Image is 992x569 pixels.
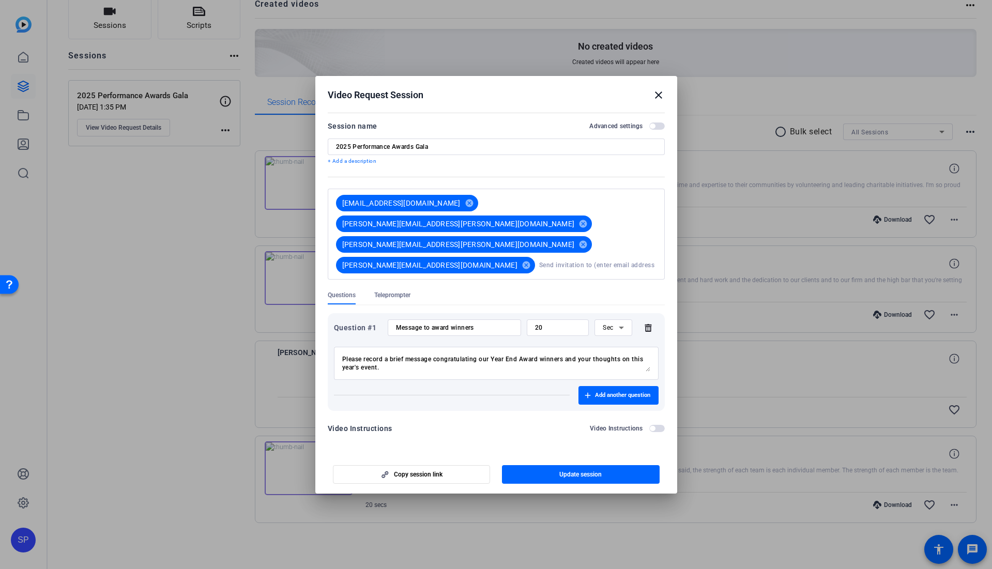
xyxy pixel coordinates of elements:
input: Enter your question here [396,324,513,332]
span: Sec [603,324,614,331]
input: Send invitation to (enter email address here) [539,255,657,275]
span: [PERSON_NAME][EMAIL_ADDRESS][PERSON_NAME][DOMAIN_NAME] [342,239,575,250]
span: Teleprompter [374,291,410,299]
span: [EMAIL_ADDRESS][DOMAIN_NAME] [342,198,461,208]
div: Video Request Session [328,89,665,101]
span: [PERSON_NAME][EMAIL_ADDRESS][PERSON_NAME][DOMAIN_NAME] [342,219,575,229]
mat-icon: cancel [517,260,535,270]
input: Enter Session Name [336,143,657,151]
mat-icon: close [652,89,665,101]
span: Copy session link [394,470,442,479]
mat-icon: cancel [574,219,592,228]
p: + Add a description [328,157,665,165]
mat-icon: cancel [574,240,592,249]
div: Question #1 [334,321,382,334]
span: Update session [559,470,602,479]
h2: Video Instructions [590,424,643,433]
button: Copy session link [333,465,491,484]
input: Time [535,324,581,332]
span: Questions [328,291,356,299]
mat-icon: cancel [461,198,478,208]
div: Session name [328,120,377,132]
div: Video Instructions [328,422,392,435]
button: Update session [502,465,660,484]
h2: Advanced settings [589,122,643,130]
button: Add another question [578,386,659,405]
span: [PERSON_NAME][EMAIL_ADDRESS][DOMAIN_NAME] [342,260,517,270]
span: Add another question [595,391,650,399]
